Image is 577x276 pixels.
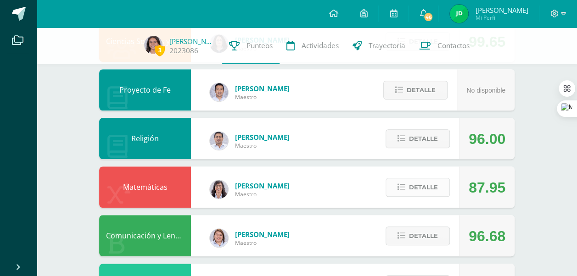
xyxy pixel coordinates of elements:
[409,179,438,196] span: Detalle
[235,190,290,198] span: Maestro
[235,239,290,247] span: Maestro
[222,28,280,64] a: Punteos
[246,41,273,50] span: Punteos
[235,93,290,101] span: Maestro
[280,28,346,64] a: Actividades
[169,46,198,55] a: 2023086
[469,215,505,257] div: 96.68
[99,69,191,110] div: Proyecto de Fe
[99,215,191,256] div: Comunicación y Lenguaje Idioma Español
[346,28,412,64] a: Trayectoria
[469,118,505,160] div: 96.00
[386,178,450,197] button: Detalle
[210,229,228,247] img: a4e180d3c88e615cdf9cba2a7be06673.png
[412,28,476,64] a: Contactos
[423,12,433,22] span: 46
[386,226,450,245] button: Detalle
[369,41,405,50] span: Trayectoria
[235,142,290,149] span: Maestro
[437,41,470,50] span: Contactos
[235,181,290,190] span: [PERSON_NAME]
[386,129,450,148] button: Detalle
[475,14,528,22] span: Mi Perfil
[235,230,290,239] span: [PERSON_NAME]
[475,6,528,15] span: [PERSON_NAME]
[210,180,228,199] img: 11d0a4ab3c631824f792e502224ffe6b.png
[409,130,438,147] span: Detalle
[210,83,228,101] img: 4582bc727a9698f22778fe954f29208c.png
[302,41,339,50] span: Actividades
[407,82,436,99] span: Detalle
[466,87,505,94] span: No disponible
[210,132,228,150] img: 15aaa72b904403ebb7ec886ca542c491.png
[450,5,468,23] img: 47bb5cb671f55380063b8448e82fec5d.png
[99,166,191,208] div: Matemáticas
[469,167,505,208] div: 87.95
[155,44,165,56] span: 3
[99,118,191,159] div: Religión
[169,37,215,46] a: [PERSON_NAME] Del
[235,84,290,93] span: [PERSON_NAME]
[235,132,290,142] span: [PERSON_NAME]
[409,227,438,244] span: Detalle
[144,36,162,54] img: 9f7644dc8ef30894be6aa76016d9c5e1.png
[383,81,448,99] button: Detalle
